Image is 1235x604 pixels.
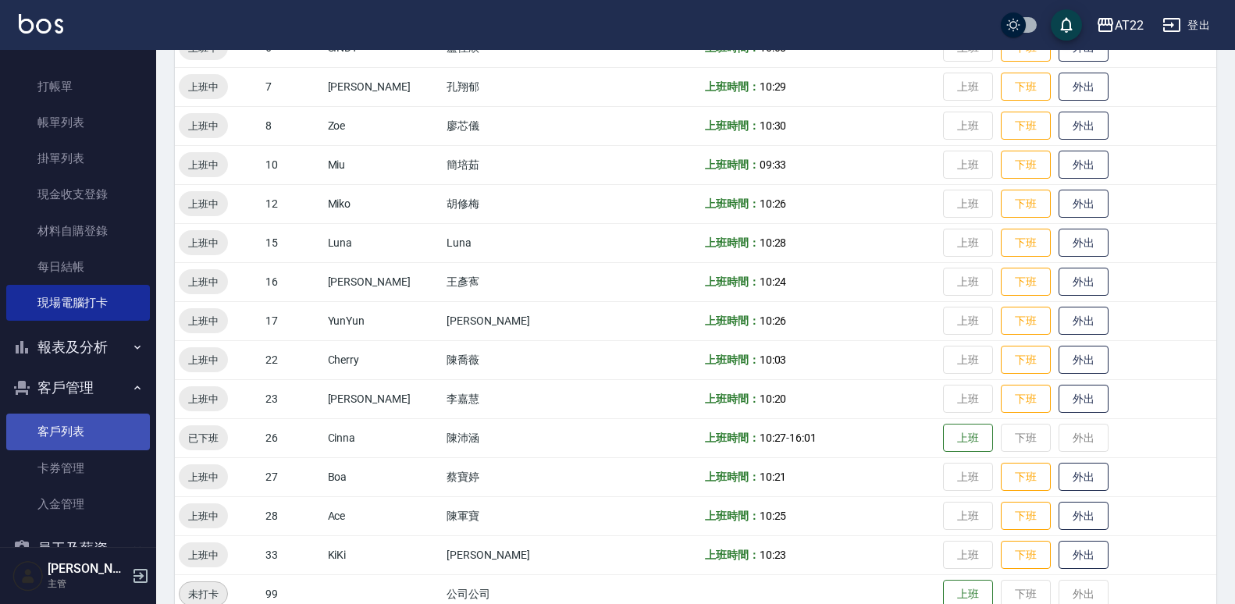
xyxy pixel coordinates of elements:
[705,510,760,522] b: 上班時間：
[443,145,582,184] td: 簡培茹
[1051,9,1082,41] button: save
[262,262,323,301] td: 16
[443,184,582,223] td: 胡修梅
[262,340,323,379] td: 22
[6,327,150,368] button: 報表及分析
[760,510,787,522] span: 10:25
[1156,11,1216,40] button: 登出
[705,314,760,327] b: 上班時間：
[262,418,323,457] td: 26
[324,145,443,184] td: Miu
[760,236,787,249] span: 10:28
[705,354,760,366] b: 上班時間：
[760,119,787,132] span: 10:30
[760,158,787,171] span: 09:33
[179,196,228,212] span: 上班中
[324,457,443,496] td: Boa
[262,67,323,106] td: 7
[705,236,760,249] b: 上班時間：
[1059,268,1109,297] button: 外出
[1001,307,1051,336] button: 下班
[6,249,150,285] a: 每日結帳
[6,213,150,249] a: 材料自購登錄
[6,69,150,105] a: 打帳單
[179,352,228,368] span: 上班中
[1001,541,1051,570] button: 下班
[1001,346,1051,375] button: 下班
[324,301,443,340] td: YunYun
[324,106,443,145] td: Zoe
[705,549,760,561] b: 上班時間：
[701,418,940,457] td: -
[760,197,787,210] span: 10:26
[760,354,787,366] span: 10:03
[705,471,760,483] b: 上班時間：
[12,560,44,592] img: Person
[443,418,582,457] td: 陳沛涵
[180,586,227,602] span: 未打卡
[443,379,582,418] td: 李嘉慧
[760,549,787,561] span: 10:23
[6,414,150,449] a: 客戶列表
[262,496,323,535] td: 28
[324,262,443,301] td: [PERSON_NAME]
[1001,502,1051,531] button: 下班
[262,301,323,340] td: 17
[443,106,582,145] td: 廖芯儀
[705,197,760,210] b: 上班時間：
[443,301,582,340] td: [PERSON_NAME]
[6,528,150,569] button: 員工及薪資
[1059,73,1109,101] button: 外出
[1001,463,1051,492] button: 下班
[324,184,443,223] td: Miko
[179,469,228,485] span: 上班中
[1001,385,1051,414] button: 下班
[1001,190,1051,219] button: 下班
[324,535,443,574] td: KiKi
[1001,73,1051,101] button: 下班
[6,176,150,212] a: 現金收支登錄
[179,235,228,251] span: 上班中
[179,547,228,563] span: 上班中
[324,496,443,535] td: Ace
[262,145,323,184] td: 10
[1059,307,1109,336] button: 外出
[6,105,150,140] a: 帳單列表
[705,41,760,54] b: 上班時間：
[1059,502,1109,531] button: 外出
[760,41,787,54] span: 10:08
[760,314,787,327] span: 10:26
[48,561,127,577] h5: [PERSON_NAME]
[6,368,150,408] button: 客戶管理
[324,340,443,379] td: Cherry
[443,67,582,106] td: 孔翔郁
[179,157,228,173] span: 上班中
[705,275,760,288] b: 上班時間：
[760,471,787,483] span: 10:21
[19,14,63,34] img: Logo
[262,106,323,145] td: 8
[6,140,150,176] a: 掛單列表
[1059,190,1109,219] button: 外出
[179,508,228,524] span: 上班中
[1001,229,1051,258] button: 下班
[1059,541,1109,570] button: 外出
[705,119,760,132] b: 上班時間：
[262,223,323,262] td: 15
[789,432,817,444] span: 16:01
[705,158,760,171] b: 上班時間：
[324,223,443,262] td: Luna
[760,275,787,288] span: 10:24
[1059,229,1109,258] button: 外出
[262,379,323,418] td: 23
[1059,346,1109,375] button: 外出
[1001,112,1051,140] button: 下班
[1059,385,1109,414] button: 外出
[443,262,582,301] td: 王彥寯
[262,535,323,574] td: 33
[179,79,228,95] span: 上班中
[1001,151,1051,179] button: 下班
[443,340,582,379] td: 陳喬薇
[179,274,228,290] span: 上班中
[1059,151,1109,179] button: 外出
